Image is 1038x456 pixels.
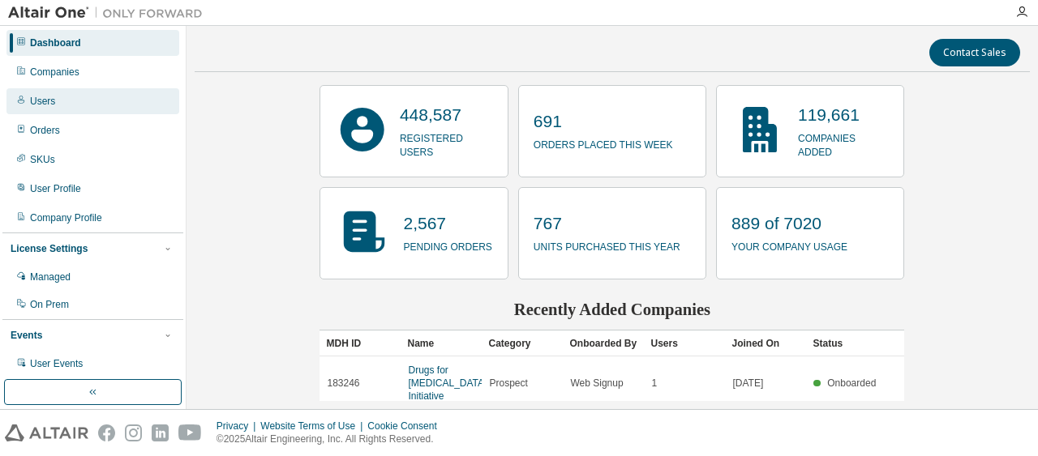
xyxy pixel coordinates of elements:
[650,330,718,356] div: Users
[98,424,115,441] img: facebook.svg
[569,330,637,356] div: Onboarded By
[11,329,42,342] div: Events
[30,211,102,224] div: Company Profile
[367,420,446,433] div: Cookie Consent
[30,95,55,108] div: Users
[407,330,475,356] div: Name
[403,211,491,236] p: 2,567
[5,424,88,441] img: altair_logo.svg
[827,377,876,389] span: Onboarded
[30,153,55,166] div: SKUs
[929,39,1020,66] button: Contact Sales
[327,377,359,390] span: 183246
[125,424,142,441] img: instagram.svg
[320,299,904,320] h2: Recently Added Companies
[30,357,83,370] div: User Events
[534,134,673,152] p: orders placed this week
[534,109,673,134] p: 691
[731,236,847,254] p: your company usage
[403,236,491,254] p: pending orders
[8,5,211,21] img: Altair One
[813,330,881,356] div: Status
[30,124,60,137] div: Orders
[217,420,260,433] div: Privacy
[30,66,79,79] div: Companies
[30,271,71,283] div: Managed
[489,377,527,390] span: Prospect
[178,424,202,441] img: youtube.svg
[798,103,889,127] p: 119,661
[400,103,493,127] p: 448,587
[260,420,367,433] div: Website Terms of Use
[651,377,657,390] span: 1
[534,236,680,254] p: units purchased this year
[798,127,889,160] p: companies added
[217,433,447,446] p: © 2025 Altair Engineering, Inc. All Rights Reserved.
[326,330,394,356] div: MDH ID
[731,211,847,236] p: 889 of 7020
[400,127,493,160] p: registered users
[731,330,800,356] div: Joined On
[30,298,69,311] div: On Prem
[732,377,763,390] span: [DATE]
[570,377,623,390] span: Web Signup
[488,330,556,356] div: Category
[30,182,81,195] div: User Profile
[408,364,487,402] a: Drugs for [MEDICAL_DATA] Initiative
[534,211,680,236] p: 767
[152,424,169,441] img: linkedin.svg
[11,242,88,255] div: License Settings
[30,36,81,49] div: Dashboard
